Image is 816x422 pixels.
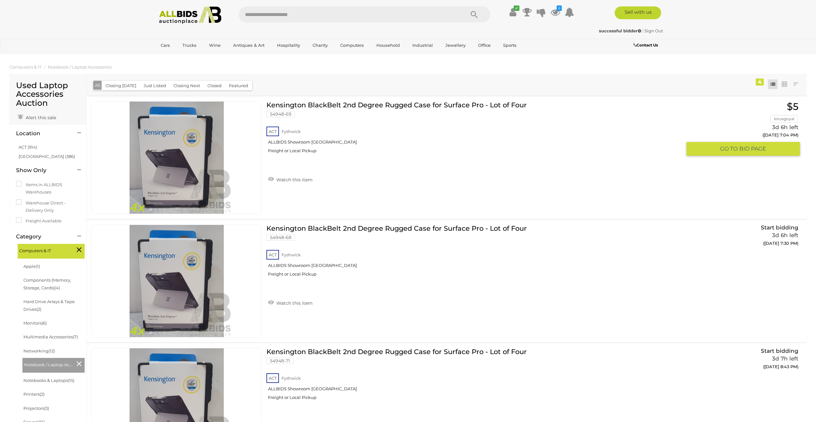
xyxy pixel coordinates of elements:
a: ACT (914) [19,145,37,150]
button: GO TOBID PAGE [686,142,800,156]
a: Wine [205,40,225,51]
a: Household [372,40,404,51]
a: Trucks [178,40,201,51]
strong: successful bidder [599,28,641,33]
a: Kensington BlackBelt 2nd Degree Rugged Case for Surface Pro - Lot of Four 54948-69 ACT Fyshwick A... [271,101,682,158]
a: Networking(12) [23,348,55,353]
button: Closed [204,81,225,91]
h1: Used Laptop Accessories Auction [16,81,80,108]
a: 6 [551,6,560,18]
a: Antiques & Art [229,40,269,51]
a: Kensington BlackBelt 2nd Degree Rugged Case for Surface Pro - Lot of Four 54948-68 ACT Fyshwick A... [271,225,682,282]
a: Start bidding 3d 7h left ([DATE] 8:43 PM) [691,348,800,373]
a: Jewellery [441,40,470,51]
i: ✔ [514,5,519,11]
a: Office [474,40,495,51]
button: Search [458,6,490,22]
button: Closing Next [170,81,204,91]
span: BID PAGE [739,145,766,153]
a: Notebooks & Laptops(15) [23,378,74,383]
span: Start bidding [761,224,798,231]
a: Alert this sale [16,112,58,122]
label: Items in ALLBIDS Warehouses [16,181,80,196]
span: $5 [787,101,798,112]
a: Contact Us [634,42,660,49]
a: [GEOGRAPHIC_DATA] [156,51,212,61]
span: (4) [55,285,60,290]
a: Industrial [408,40,437,51]
a: Notebook / Laptop Accessories [48,64,112,70]
i: 6 [557,5,562,11]
button: Just Listed [140,81,170,91]
a: successful bidder [599,28,642,33]
a: [GEOGRAPHIC_DATA] (386) [19,154,75,159]
span: (12) [48,348,55,353]
span: Notebook / Laptop Accessories [24,360,72,368]
a: Charity [308,40,332,51]
button: All [93,81,102,90]
h4: Location [16,130,68,137]
span: | [642,28,644,33]
a: Projectors(3) [23,406,49,411]
span: (6) [42,320,47,326]
img: Allbids.com.au [156,6,225,24]
span: (1) [36,264,40,269]
a: Kensington BlackBelt 2nd Degree Rugged Case for Surface Pro - Lot of Four 54948-71 ACT Fyshwick A... [271,348,682,405]
a: $5 lotusgoyal 3d 6h left ([DATE] 7:04 PM) GO TOBID PAGE [691,101,800,156]
span: Watch this item [275,177,313,183]
a: Monitors(6) [23,320,47,326]
a: Cars [156,40,174,51]
label: Warehouse Direct - Delivery Only [16,199,80,214]
a: Computers & IT [10,64,41,70]
a: Computers [336,40,368,51]
a: Watch this item [266,298,314,307]
a: Sign Out [644,28,663,33]
a: ✔ [508,6,518,18]
a: Hospitality [273,40,304,51]
a: Start bidding 3d 6h left ([DATE] 7:30 PM) [691,225,800,250]
a: Printers(2) [23,392,45,397]
span: (15) [68,378,74,383]
img: 54948-69a.jpg [121,102,233,214]
button: Featured [225,81,252,91]
a: Sports [499,40,521,51]
span: GO TO [720,145,739,153]
a: Hard Drive Arrays & Tape Drives(2) [23,299,75,311]
b: Contact Us [634,43,658,47]
span: (2) [37,307,41,312]
button: Closing [DATE] [102,81,140,91]
h4: Show Only [16,167,68,173]
span: (7) [73,334,78,339]
span: Watch this item [275,300,313,306]
a: Multimedia Accessories(7) [23,334,78,339]
span: Alert this sale [24,115,56,120]
img: 54948-68a.jpg [121,225,233,337]
a: Apple(1) [23,264,40,269]
h4: Category [16,234,68,240]
span: (3) [44,406,49,411]
label: Freight Available [16,217,62,225]
span: Computers & IT [19,245,67,254]
a: Sell with us [615,6,661,19]
span: Start bidding [761,348,798,354]
a: Watch this item [266,174,314,184]
div: 4 [756,79,764,86]
a: Components (Memory, Storage, Cards)(4) [23,277,71,290]
span: (2) [40,392,45,397]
